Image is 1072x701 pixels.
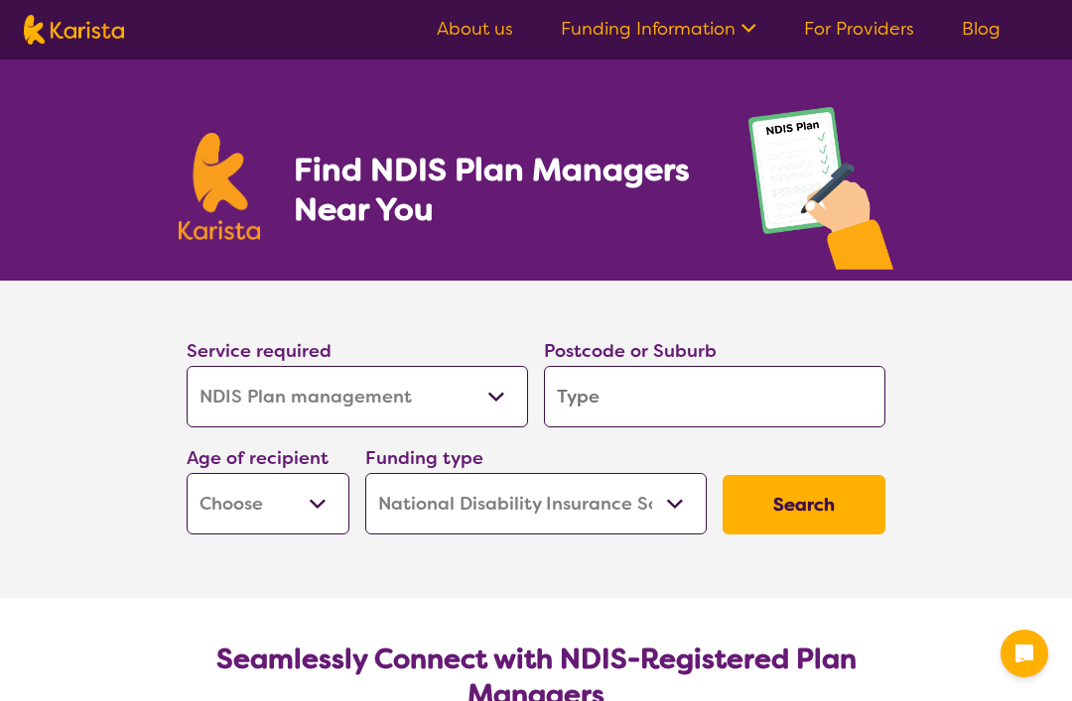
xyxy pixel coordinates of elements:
[179,133,260,240] img: Karista logo
[294,150,709,229] h1: Find NDIS Plan Managers Near You
[187,339,332,363] label: Service required
[437,17,513,41] a: About us
[561,17,756,41] a: Funding Information
[544,339,717,363] label: Postcode or Suburb
[723,475,885,534] button: Search
[544,366,885,427] input: Type
[24,15,124,45] img: Karista logo
[804,17,914,41] a: For Providers
[962,17,1001,41] a: Blog
[187,446,329,470] label: Age of recipient
[365,446,483,470] label: Funding type
[748,107,893,281] img: plan-management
